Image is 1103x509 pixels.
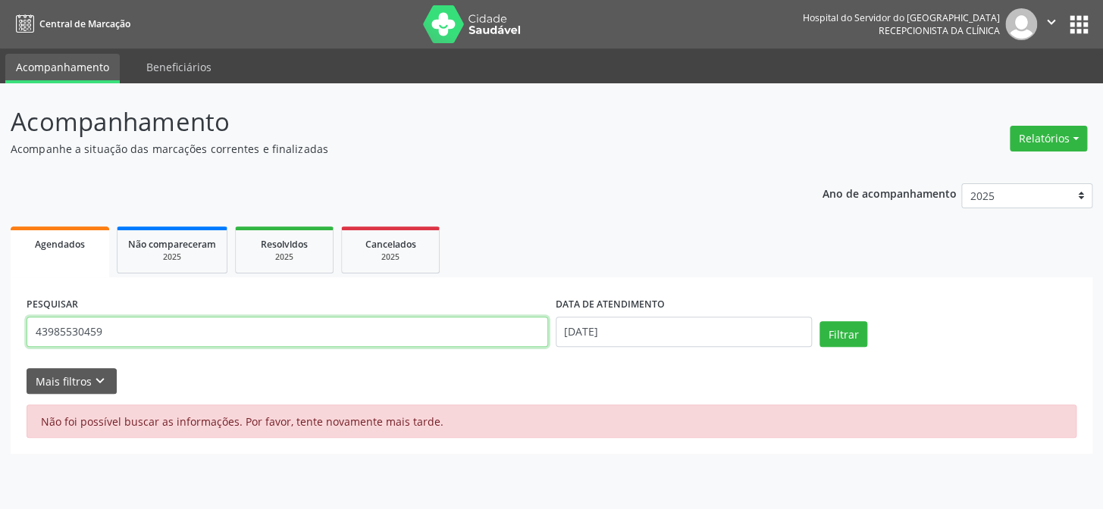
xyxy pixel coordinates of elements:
p: Acompanhamento [11,103,768,141]
a: Beneficiários [136,54,222,80]
i: keyboard_arrow_down [92,373,108,389]
span: Agendados [35,238,85,251]
i:  [1043,14,1060,30]
p: Acompanhe a situação das marcações correntes e finalizadas [11,141,768,157]
input: Selecione um intervalo [556,317,813,347]
span: Central de Marcação [39,17,130,30]
div: 2025 [246,251,322,263]
a: Acompanhamento [5,54,120,83]
img: img [1005,8,1037,40]
button: Filtrar [819,321,867,347]
input: Nome, código do beneficiário ou CPF [27,317,548,347]
span: Recepcionista da clínica [879,24,1000,37]
label: PESQUISAR [27,293,78,317]
button: Relatórios [1010,126,1087,151]
p: Ano de acompanhamento [822,183,956,202]
span: Resolvidos [261,238,308,251]
div: Hospital do Servidor do [GEOGRAPHIC_DATA] [803,11,1000,24]
div: Não foi possível buscar as informações. Por favor, tente novamente mais tarde. [27,404,1076,438]
div: 2025 [128,251,216,263]
label: DATA DE ATENDIMENTO [556,293,665,317]
div: 2025 [353,251,428,263]
button: Mais filtroskeyboard_arrow_down [27,368,117,395]
span: Cancelados [365,238,416,251]
a: Central de Marcação [11,11,130,36]
button:  [1037,8,1066,40]
button: apps [1066,11,1092,38]
span: Não compareceram [128,238,216,251]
